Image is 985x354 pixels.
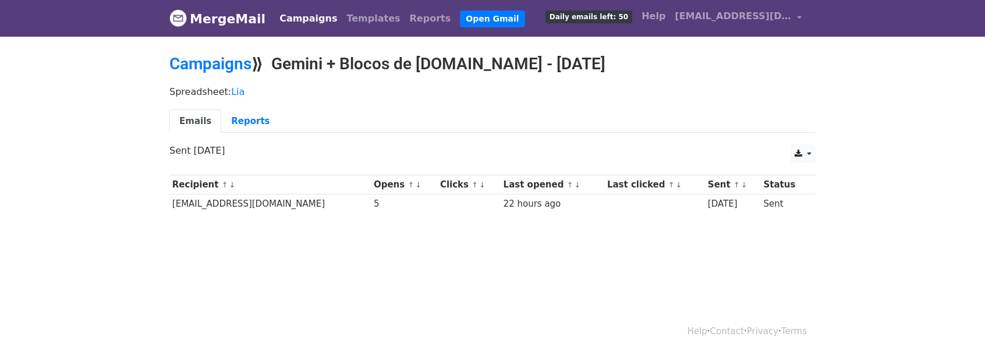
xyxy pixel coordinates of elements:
[541,5,637,28] a: Daily emails left: 50
[231,86,245,97] a: Lia
[675,180,682,189] a: ↓
[675,9,791,23] span: [EMAIL_ADDRESS][DOMAIN_NAME]
[169,175,371,194] th: Recipient
[169,194,371,214] td: [EMAIL_ADDRESS][DOMAIN_NAME]
[501,175,604,194] th: Last opened
[229,180,235,189] a: ↓
[747,326,778,337] a: Privacy
[479,180,486,189] a: ↓
[708,197,758,211] div: [DATE]
[545,10,632,23] span: Daily emails left: 50
[169,109,221,133] a: Emails
[221,109,279,133] a: Reports
[222,180,228,189] a: ↑
[460,10,525,27] a: Open Gmail
[688,326,707,337] a: Help
[710,326,744,337] a: Contact
[741,180,747,189] a: ↓
[604,175,705,194] th: Last clicked
[637,5,670,28] a: Help
[415,180,421,189] a: ↓
[374,197,434,211] div: 5
[169,86,816,98] p: Spreadsheet:
[169,54,251,73] a: Campaigns
[567,180,573,189] a: ↑
[781,326,807,337] a: Terms
[574,180,580,189] a: ↓
[761,175,809,194] th: Status
[670,5,806,32] a: [EMAIL_ADDRESS][DOMAIN_NAME]
[169,9,187,27] img: MergeMail logo
[761,194,809,214] td: Sent
[734,180,740,189] a: ↑
[169,6,265,31] a: MergeMail
[371,175,437,194] th: Opens
[342,7,405,30] a: Templates
[437,175,501,194] th: Clicks
[705,175,761,194] th: Sent
[169,144,816,157] p: Sent [DATE]
[275,7,342,30] a: Campaigns
[169,54,816,74] h2: ⟫ Gemini + Blocos de [DOMAIN_NAME] - [DATE]
[472,180,478,189] a: ↑
[668,180,675,189] a: ↑
[408,180,414,189] a: ↑
[504,197,602,211] div: 22 hours ago
[405,7,456,30] a: Reports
